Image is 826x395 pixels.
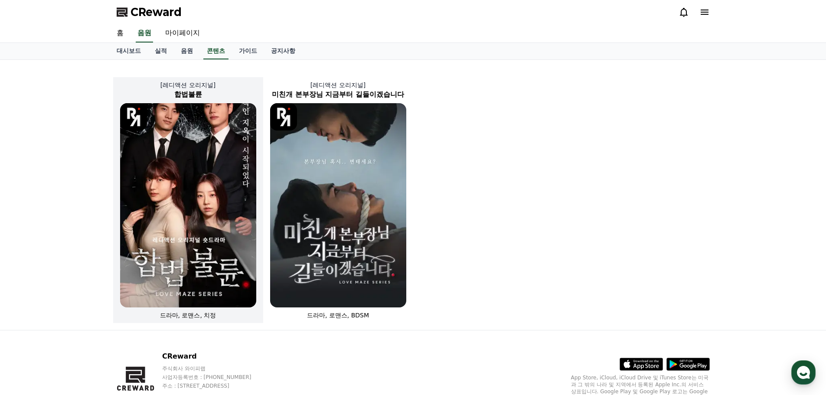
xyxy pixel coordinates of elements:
[136,24,153,42] a: 음원
[270,103,406,307] img: 미친개 본부장님 지금부터 길들이겠습니다
[263,89,413,100] h2: 미친개 본부장님 지금부터 길들이겠습니다
[232,43,264,59] a: 가이드
[162,374,268,381] p: 사업자등록번호 : [PHONE_NUMBER]
[158,24,207,42] a: 마이페이지
[307,312,369,319] span: 드라마, 로맨스, BDSM
[264,43,302,59] a: 공지사항
[57,275,112,297] a: 대화
[27,288,33,295] span: 홈
[162,365,268,372] p: 주식회사 와이피랩
[113,74,263,326] a: [레디액션 오리지널] 합법불륜 합법불륜 [object Object] Logo 드라마, 로맨스, 치정
[110,43,148,59] a: 대시보드
[174,43,200,59] a: 음원
[131,5,182,19] span: CReward
[160,312,216,319] span: 드라마, 로맨스, 치정
[112,275,167,297] a: 설정
[110,24,131,42] a: 홈
[148,43,174,59] a: 실적
[120,103,256,307] img: 합법불륜
[162,351,268,362] p: CReward
[263,81,413,89] p: [레디액션 오리지널]
[203,43,229,59] a: 콘텐츠
[270,103,297,131] img: [object Object] Logo
[113,89,263,100] h2: 합법불륜
[117,5,182,19] a: CReward
[79,288,90,295] span: 대화
[263,74,413,326] a: [레디액션 오리지널] 미친개 본부장님 지금부터 길들이겠습니다 미친개 본부장님 지금부터 길들이겠습니다 [object Object] Logo 드라마, 로맨스, BDSM
[113,81,263,89] p: [레디액션 오리지널]
[134,288,144,295] span: 설정
[162,382,268,389] p: 주소 : [STREET_ADDRESS]
[120,103,147,131] img: [object Object] Logo
[3,275,57,297] a: 홈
